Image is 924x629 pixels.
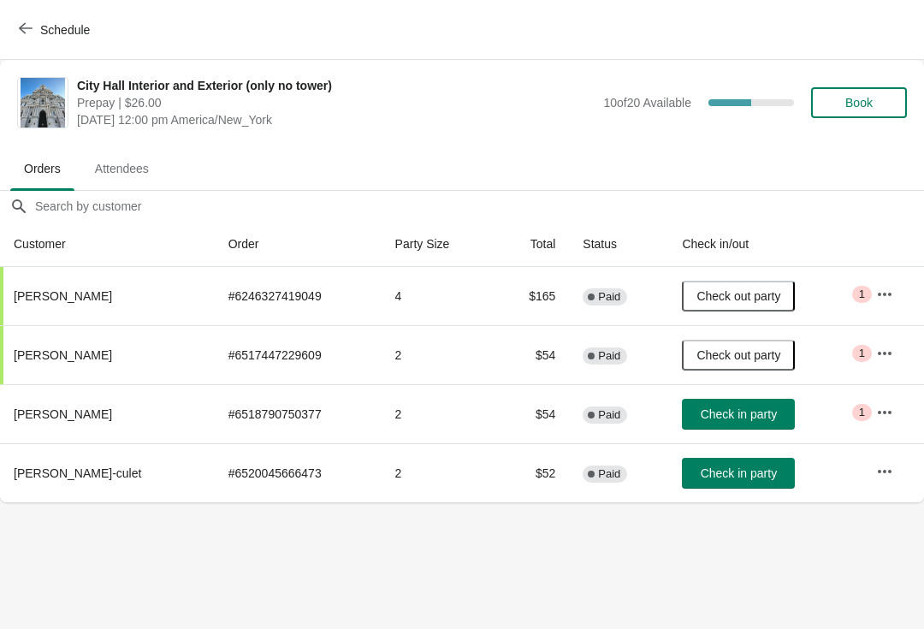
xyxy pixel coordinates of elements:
th: Party Size [382,222,495,267]
span: [DATE] 12:00 pm America/New_York [77,111,595,128]
td: 2 [382,443,495,502]
span: 1 [859,288,865,301]
input: Search by customer [34,191,924,222]
span: Prepay | $26.00 [77,94,595,111]
span: 1 [859,406,865,419]
span: Book [845,96,873,110]
span: [PERSON_NAME] [14,289,112,303]
td: 2 [382,384,495,443]
span: [PERSON_NAME] [14,407,112,421]
span: Attendees [81,153,163,184]
span: [PERSON_NAME]-culet [14,466,141,480]
span: Paid [598,290,620,304]
td: 2 [382,325,495,384]
td: $165 [495,267,569,325]
span: Check in party [701,407,777,421]
td: # 6246327419049 [215,267,382,325]
span: Check out party [696,289,780,303]
button: Check out party [682,281,795,312]
button: Book [811,87,907,118]
td: $54 [495,325,569,384]
span: [PERSON_NAME] [14,348,112,362]
td: # 6517447229609 [215,325,382,384]
td: 4 [382,267,495,325]
td: # 6520045666473 [215,443,382,502]
td: $54 [495,384,569,443]
th: Order [215,222,382,267]
th: Total [495,222,569,267]
td: # 6518790750377 [215,384,382,443]
th: Status [569,222,668,267]
img: City Hall Interior and Exterior (only no tower) [21,78,66,128]
button: Check in party [682,399,795,430]
span: Paid [598,408,620,422]
button: Check in party [682,458,795,489]
span: 1 [859,347,865,360]
td: $52 [495,443,569,502]
span: City Hall Interior and Exterior (only no tower) [77,77,595,94]
span: Check in party [701,466,777,480]
span: Paid [598,349,620,363]
button: Schedule [9,15,104,45]
span: Check out party [696,348,780,362]
span: Orders [10,153,74,184]
span: Schedule [40,23,90,37]
button: Check out party [682,340,795,371]
span: 10 of 20 Available [603,96,691,110]
span: Paid [598,467,620,481]
th: Check in/out [668,222,862,267]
